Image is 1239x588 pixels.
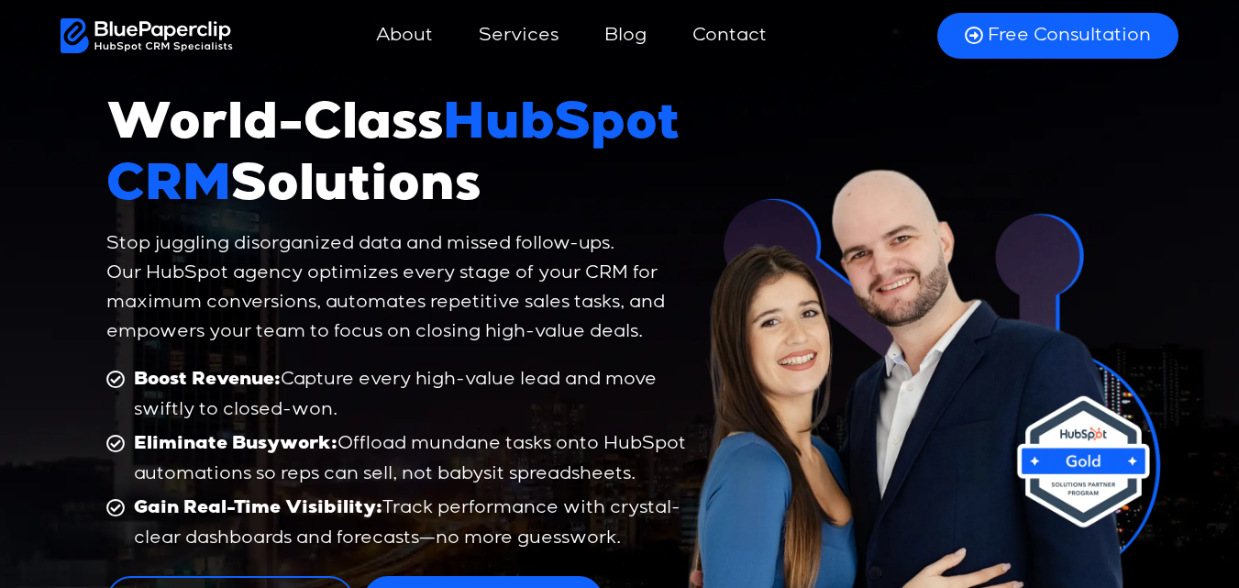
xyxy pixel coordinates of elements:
[460,14,577,58] a: Services
[937,13,1178,59] a: Free Consultation
[129,365,694,425] span: Capture every high-value lead and move swiftly to closed-won.
[61,18,234,53] img: BluePaperClip Logo White
[586,14,665,58] a: Blog
[129,429,694,489] span: Offload mundane tasks onto HubSpot automations so reps can sell, not babysit spreadsheets.
[674,14,785,58] a: Contact
[134,436,337,454] b: Eliminate Busywork:
[233,14,914,58] nav: Menu
[106,97,694,220] h1: World-Class Solutions
[134,500,382,518] b: Gain Real-Time Visibility:
[129,494,694,553] span: Track performance with crystal-clear dashboards and forecasts—no more guesswork.
[988,24,1151,48] span: Free Consultation
[134,372,281,390] b: Boost Revenue:
[106,229,694,347] p: Stop juggling disorganized data and missed follow-ups. Our HubSpot agency optimizes every stage o...
[358,14,451,58] a: About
